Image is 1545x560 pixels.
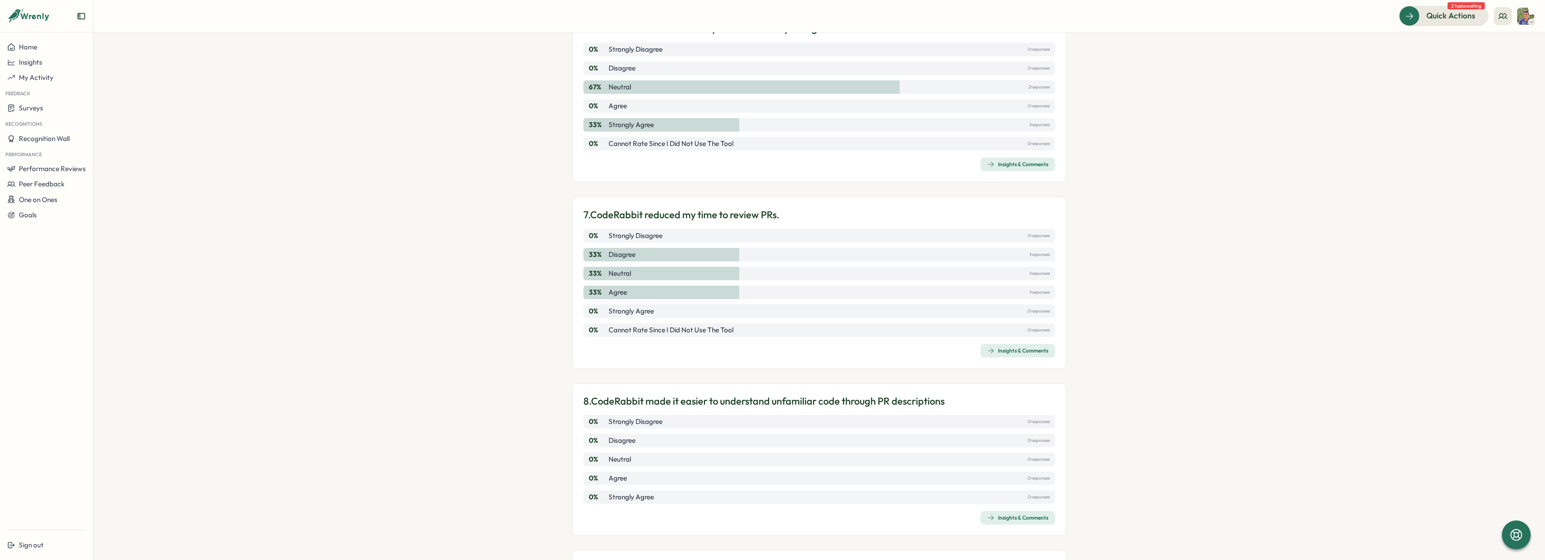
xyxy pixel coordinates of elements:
[77,12,86,21] button: Expand sidebar
[19,211,37,219] span: Goals
[1027,63,1050,73] p: 0 responses
[589,269,607,278] p: 33 %
[1027,492,1050,502] p: 0 responses
[1027,454,1050,464] p: 0 responses
[589,101,607,111] p: 0 %
[609,287,627,297] p: Agree
[609,101,627,111] p: Agree
[980,158,1055,171] button: Insights & Comments
[1029,250,1050,260] p: 1 responses
[589,325,607,335] p: 0 %
[609,473,627,483] p: Agree
[589,44,607,54] p: 0 %
[583,394,945,408] p: 8. CodeRabbit made it easier to understand unfamiliar code through PR descriptions
[1399,6,1488,26] button: Quick Actions
[589,120,607,130] p: 33 %
[980,511,1055,525] button: Insights & Comments
[987,161,1048,168] div: Insights & Comments
[609,417,662,427] p: Strongly Disagree
[1448,2,1485,9] span: 2 tasks waiting
[609,306,654,316] p: Strongly Agree
[589,306,607,316] p: 0 %
[1027,101,1050,111] p: 0 responses
[1027,139,1050,149] p: 0 responses
[609,63,636,73] p: Disagree
[609,139,733,149] p: Cannot rate since I did not use the tool
[609,325,733,335] p: Cannot rate since I did not use the tool
[1027,417,1050,427] p: 0 responses
[19,43,37,51] span: Home
[1028,82,1050,92] p: 2 responses
[609,454,631,464] p: Neutral
[1029,269,1050,278] p: 1 responses
[987,514,1048,521] div: Insights & Comments
[987,347,1048,354] div: Insights & Comments
[19,104,43,112] span: Surveys
[19,73,53,82] span: My Activity
[589,287,607,297] p: 33 %
[609,120,654,130] p: Strongly Agree
[589,139,607,149] p: 0 %
[1029,287,1050,297] p: 1 responses
[609,269,631,278] p: Neutral
[1517,8,1534,25] img: Varghese
[609,44,662,54] p: Strongly Disagree
[583,208,779,222] p: 7. CodeRabbit reduced my time to review PRs.
[589,492,607,502] p: 0 %
[980,344,1055,357] button: Insights & Comments
[589,63,607,73] p: 0 %
[1027,325,1050,335] p: 0 responses
[19,58,42,66] span: Insights
[589,231,607,241] p: 0 %
[19,134,70,143] span: Recognition Wall
[609,231,662,241] p: Strongly Disagree
[1027,473,1050,483] p: 0 responses
[589,454,607,464] p: 0 %
[1027,436,1050,445] p: 0 responses
[609,82,631,92] p: Neutral
[19,541,44,549] span: Sign out
[609,492,654,502] p: Strongly Agree
[589,473,607,483] p: 0 %
[1027,44,1050,54] p: 0 responses
[589,82,607,92] p: 67 %
[19,164,86,173] span: Performance Reviews
[589,417,607,427] p: 0 %
[609,250,636,260] p: Disagree
[1027,306,1050,316] p: 0 responses
[19,180,65,188] span: Peer Feedback
[1027,231,1050,241] p: 0 responses
[19,195,57,204] span: One on Ones
[589,436,607,445] p: 0 %
[609,436,636,445] p: Disagree
[589,250,607,260] p: 33 %
[1426,10,1475,22] span: Quick Actions
[1029,120,1050,130] p: 1 responses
